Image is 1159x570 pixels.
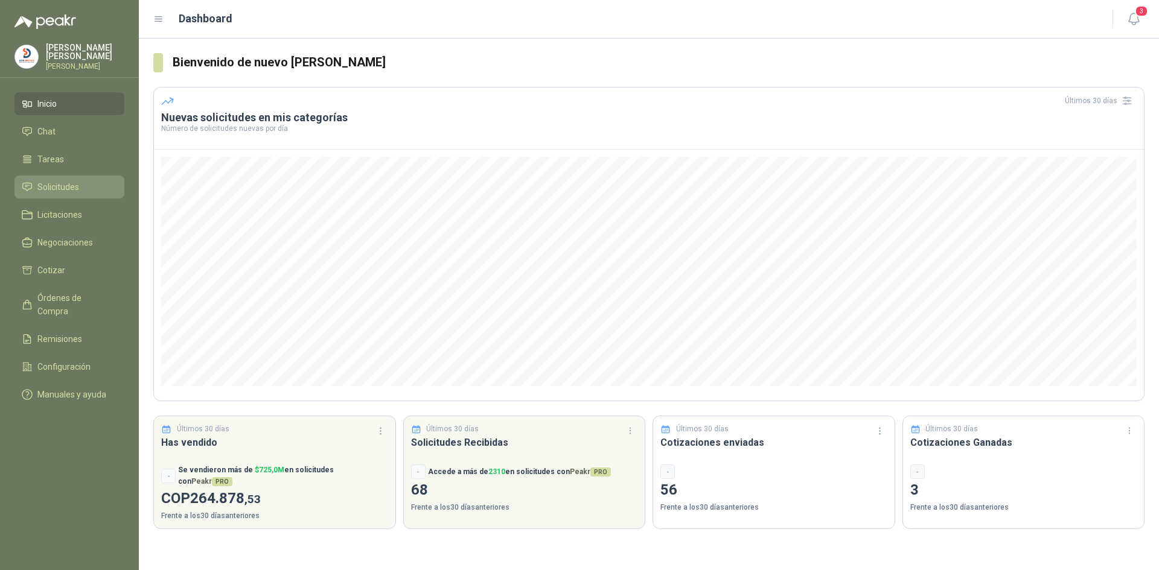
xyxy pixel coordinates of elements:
span: Peakr [191,477,232,486]
a: Cotizar [14,259,124,282]
h3: Solicitudes Recibidas [411,435,638,450]
span: 2310 [488,467,505,476]
a: Manuales y ayuda [14,383,124,406]
h3: Nuevas solicitudes en mis categorías [161,110,1137,125]
p: Número de solicitudes nuevas por día [161,125,1137,132]
span: Inicio [37,97,57,110]
p: 56 [660,479,887,502]
span: 3 [1135,5,1148,17]
span: PRO [212,477,232,486]
div: - [910,464,925,479]
span: Manuales y ayuda [37,388,106,401]
a: Remisiones [14,328,124,350]
div: - [161,469,176,483]
p: 3 [910,479,1137,502]
a: Chat [14,120,124,143]
h3: Cotizaciones Ganadas [910,435,1137,450]
span: Configuración [37,360,91,373]
span: Solicitudes [37,180,79,194]
span: PRO [590,467,611,477]
p: [PERSON_NAME] [46,63,124,70]
p: Accede a más de en solicitudes con [428,466,611,478]
p: COP [161,487,388,510]
a: Inicio [14,92,124,115]
p: Se vendieron más de en solicitudes con [178,464,388,487]
span: Licitaciones [37,208,82,221]
h1: Dashboard [179,10,232,27]
a: Órdenes de Compra [14,287,124,323]
p: [PERSON_NAME] [PERSON_NAME] [46,43,124,60]
span: Negociaciones [37,236,93,249]
a: Solicitudes [14,176,124,198]
a: Configuración [14,355,124,378]
span: Chat [37,125,56,138]
span: Tareas [37,153,64,166]
img: Company Logo [15,45,38,68]
p: Últimos 30 días [177,423,229,435]
div: - [660,464,675,479]
p: Frente a los 30 días anteriores [910,502,1137,513]
h3: Cotizaciones enviadas [660,435,887,450]
span: 264.878 [190,490,261,507]
span: Órdenes de Compra [37,291,113,318]
p: Frente a los 30 días anteriores [411,502,638,513]
span: ,53 [244,492,261,506]
img: Logo peakr [14,14,76,29]
a: Tareas [14,148,124,171]
h3: Bienvenido de nuevo [PERSON_NAME] [173,53,1145,72]
span: Peakr [570,467,611,476]
p: Frente a los 30 días anteriores [161,510,388,522]
h3: Has vendido [161,435,388,450]
p: Últimos 30 días [925,423,978,435]
p: Últimos 30 días [426,423,479,435]
span: Cotizar [37,264,65,277]
a: Negociaciones [14,231,124,254]
p: Últimos 30 días [676,423,729,435]
p: 68 [411,479,638,502]
button: 3 [1123,8,1145,30]
p: Frente a los 30 días anteriores [660,502,887,513]
div: Últimos 30 días [1065,91,1137,110]
div: - [411,464,426,479]
span: $ 725,0M [255,466,284,474]
span: Remisiones [37,332,82,346]
a: Licitaciones [14,203,124,226]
